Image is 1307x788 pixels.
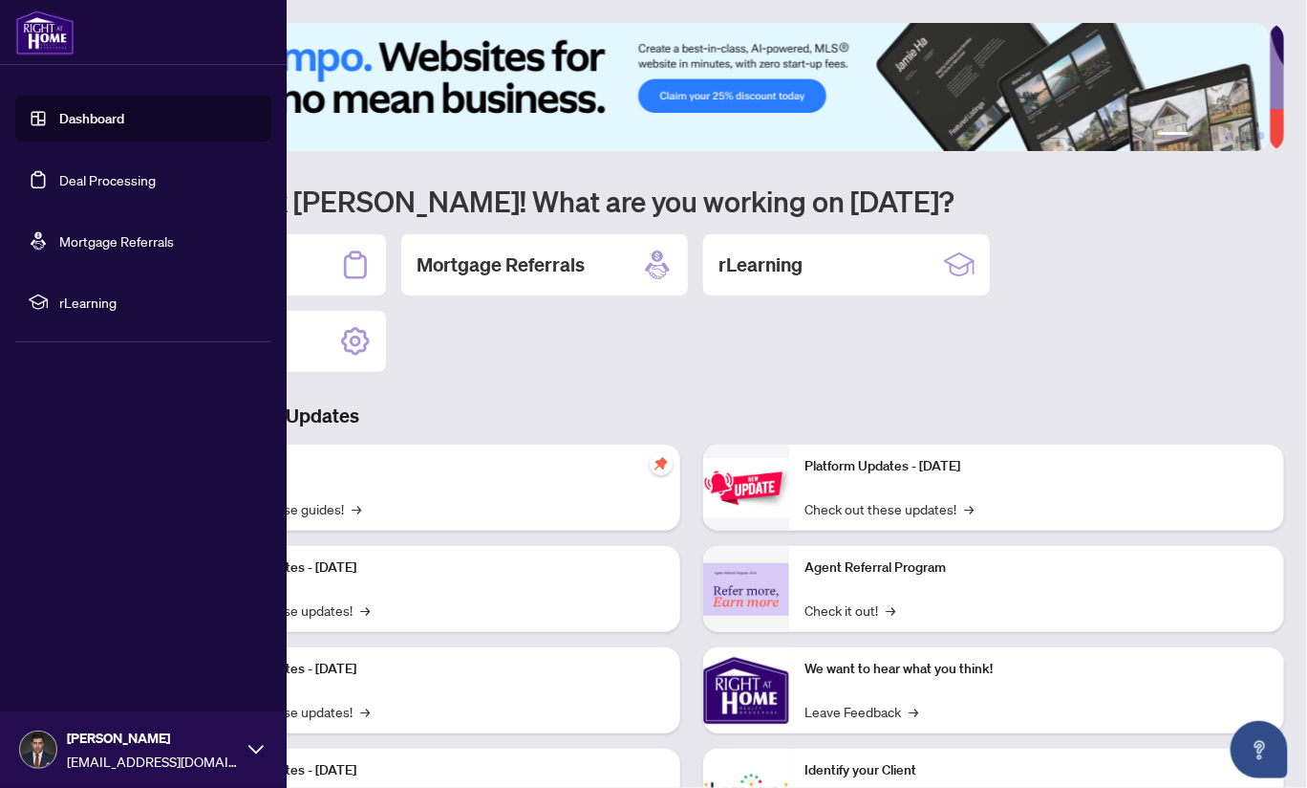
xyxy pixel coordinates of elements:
h3: Brokerage & Industry Updates [99,403,1284,429]
button: 1 [1158,132,1189,140]
p: Platform Updates - [DATE] [201,558,665,579]
h1: Welcome back [PERSON_NAME]! What are you working on [DATE]? [99,183,1284,219]
button: 6 [1257,132,1265,140]
button: 5 [1242,132,1250,140]
img: Agent Referral Program [703,563,789,616]
a: Deal Processing [59,171,156,188]
span: [PERSON_NAME] [67,728,239,749]
span: → [909,701,918,722]
p: Identify your Client [804,760,1269,781]
a: Check out these updates!→ [804,498,974,519]
img: Slide 0 [99,23,1270,151]
span: → [360,600,370,621]
p: Self-Help [201,456,665,477]
button: Open asap [1231,721,1288,778]
button: 2 [1196,132,1204,140]
a: Leave Feedback→ [804,701,918,722]
img: Platform Updates - June 23, 2025 [703,458,789,518]
button: 3 [1211,132,1219,140]
button: 4 [1227,132,1234,140]
span: → [360,701,370,722]
a: Mortgage Referrals [59,232,174,250]
p: Platform Updates - [DATE] [201,760,665,781]
span: → [352,498,361,519]
p: Platform Updates - [DATE] [804,456,1269,477]
h2: rLearning [718,252,803,278]
p: Platform Updates - [DATE] [201,659,665,680]
img: We want to hear what you think! [703,647,789,733]
a: Check it out!→ [804,600,895,621]
p: We want to hear what you think! [804,659,1269,680]
span: → [964,498,974,519]
a: Dashboard [59,110,124,127]
img: Profile Icon [20,732,56,768]
h2: Mortgage Referrals [417,252,585,278]
span: rLearning [59,292,258,313]
p: Agent Referral Program [804,558,1269,579]
span: pushpin [650,452,673,475]
img: logo [15,10,75,55]
span: → [886,600,895,621]
span: [EMAIL_ADDRESS][DOMAIN_NAME] [67,751,239,772]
